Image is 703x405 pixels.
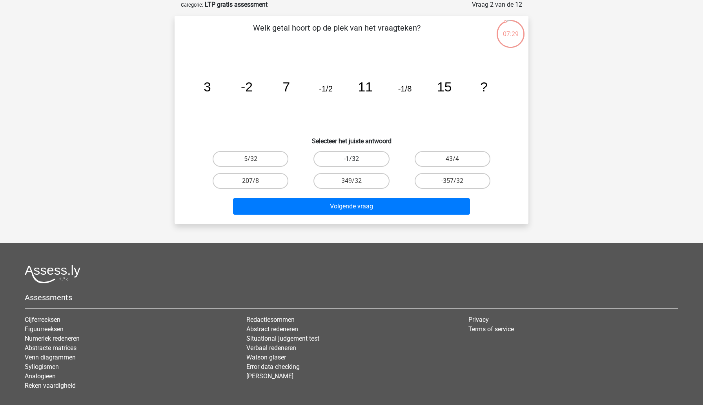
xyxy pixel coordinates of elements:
tspan: ? [480,80,488,94]
a: Redactiesommen [246,316,295,323]
a: Analogieen [25,372,56,380]
a: Numeriek redeneren [25,335,80,342]
a: Figuurreeksen [25,325,64,333]
a: Privacy [468,316,489,323]
tspan: 3 [204,80,211,94]
a: Reken vaardigheid [25,382,76,389]
a: Syllogismen [25,363,59,370]
a: [PERSON_NAME] [246,372,293,380]
tspan: 11 [358,80,373,94]
a: Abstracte matrices [25,344,76,352]
label: 43/4 [415,151,490,167]
label: 207/8 [213,173,288,189]
a: Venn diagrammen [25,354,76,361]
tspan: -1/8 [398,84,412,93]
label: 349/32 [313,173,389,189]
label: -357/32 [415,173,490,189]
tspan: 7 [282,80,290,94]
div: 07:29 [496,19,525,39]
a: Error data checking [246,363,300,370]
tspan: 15 [437,80,452,94]
strong: LTP gratis assessment [205,1,268,8]
a: Verbaal redeneren [246,344,296,352]
label: -1/32 [313,151,389,167]
small: Categorie: [181,2,203,8]
a: Situational judgement test [246,335,319,342]
h6: Selecteer het juiste antwoord [187,131,516,145]
p: Welk getal hoort op de plek van het vraagteken? [187,22,486,46]
tspan: -2 [241,80,253,94]
a: Terms of service [468,325,514,333]
a: Cijferreeksen [25,316,60,323]
a: Abstract redeneren [246,325,298,333]
h5: Assessments [25,293,678,302]
img: Assessly logo [25,265,80,283]
label: 5/32 [213,151,288,167]
a: Watson glaser [246,354,286,361]
button: Volgende vraag [233,198,470,215]
tspan: -1/2 [319,84,333,93]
